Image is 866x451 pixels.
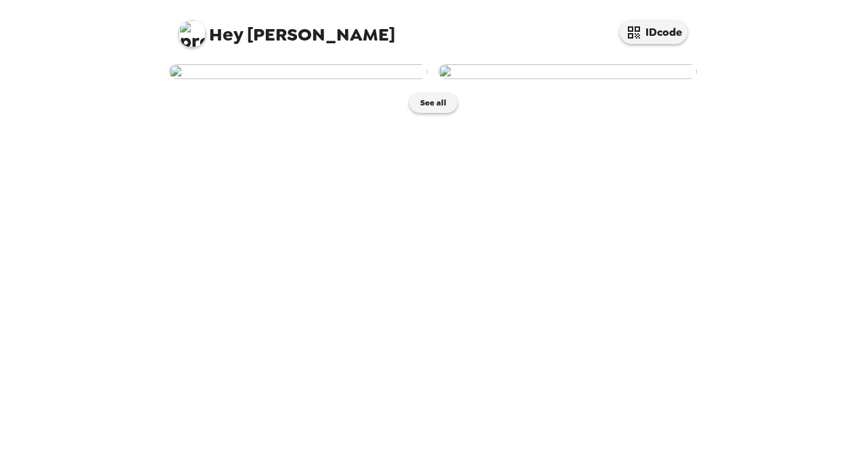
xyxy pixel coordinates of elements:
[438,64,697,79] img: user-269809
[169,64,428,79] img: user-269810
[409,93,457,113] button: See all
[179,14,395,44] span: [PERSON_NAME]
[620,20,687,44] button: IDcode
[179,20,206,47] img: profile pic
[209,22,243,47] span: Hey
